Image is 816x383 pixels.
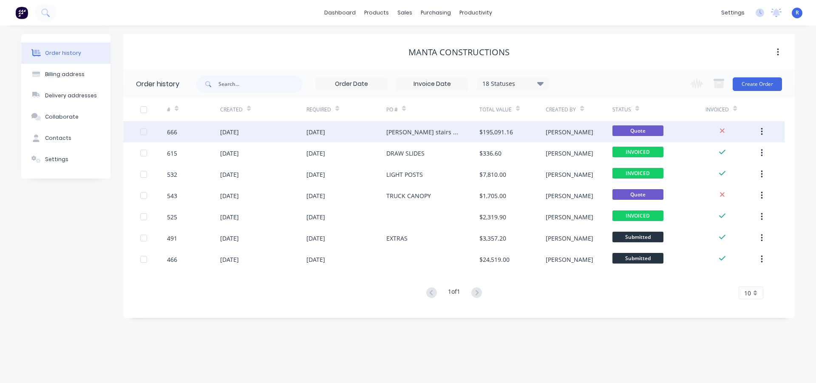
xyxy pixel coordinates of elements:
[546,213,593,221] div: [PERSON_NAME]
[360,6,393,19] div: products
[479,98,546,121] div: Total Value
[546,149,593,158] div: [PERSON_NAME]
[167,149,177,158] div: 615
[320,6,360,19] a: dashboard
[220,128,239,136] div: [DATE]
[612,147,663,157] span: INVOICED
[546,191,593,200] div: [PERSON_NAME]
[477,79,549,88] div: 18 Statuses
[386,98,479,121] div: PO #
[744,289,751,298] span: 10
[45,49,81,57] div: Order history
[220,170,239,179] div: [DATE]
[45,71,85,78] div: Billing address
[306,149,325,158] div: [DATE]
[306,234,325,243] div: [DATE]
[306,98,386,121] div: Required
[546,106,576,113] div: Created By
[45,134,71,142] div: Contacts
[220,255,239,264] div: [DATE]
[612,106,631,113] div: Status
[386,170,423,179] div: LIGHT POSTS
[316,78,387,91] input: Order Date
[408,47,510,57] div: MANTA CONSTRUCTIONS
[612,232,663,242] span: Submitted
[479,213,506,221] div: $2,319.90
[386,106,398,113] div: PO #
[546,170,593,179] div: [PERSON_NAME]
[612,168,663,179] span: INVOICED
[167,213,177,221] div: 525
[546,234,593,243] div: [PERSON_NAME]
[717,6,749,19] div: settings
[479,149,501,158] div: $336.60
[386,128,462,136] div: [PERSON_NAME] stairs & steel
[479,106,512,113] div: Total Value
[386,191,431,200] div: TRUCK CANOPY
[386,149,425,158] div: DRAW SLIDES
[306,213,325,221] div: [DATE]
[45,113,79,121] div: Collaborate
[21,106,110,128] button: Collaborate
[733,77,782,91] button: Create Order
[796,9,799,17] span: R
[218,76,303,93] input: Search...
[136,79,179,89] div: Order history
[306,128,325,136] div: [DATE]
[306,170,325,179] div: [DATE]
[167,170,177,179] div: 532
[479,128,513,136] div: $195,091.16
[612,125,663,136] span: Quote
[455,6,496,19] div: productivity
[416,6,455,19] div: purchasing
[21,85,110,106] button: Delivery addresses
[21,149,110,170] button: Settings
[306,191,325,200] div: [DATE]
[220,234,239,243] div: [DATE]
[393,6,416,19] div: sales
[612,253,663,264] span: Submitted
[45,156,68,163] div: Settings
[167,128,177,136] div: 666
[479,255,510,264] div: $24,519.00
[612,189,663,200] span: Quote
[479,234,506,243] div: $3,357.20
[386,234,408,243] div: EXTRAS
[220,213,239,221] div: [DATE]
[397,78,468,91] input: Invoice Date
[479,170,506,179] div: $7,810.00
[546,98,612,121] div: Created By
[612,98,705,121] div: Status
[479,191,506,200] div: $1,705.00
[21,64,110,85] button: Billing address
[167,98,220,121] div: #
[546,255,593,264] div: [PERSON_NAME]
[167,106,170,113] div: #
[612,210,663,221] span: INVOICED
[220,149,239,158] div: [DATE]
[306,106,331,113] div: Required
[306,255,325,264] div: [DATE]
[546,128,593,136] div: [PERSON_NAME]
[705,106,729,113] div: Invoiced
[220,191,239,200] div: [DATE]
[220,98,306,121] div: Created
[21,128,110,149] button: Contacts
[705,98,759,121] div: Invoiced
[167,234,177,243] div: 491
[220,106,243,113] div: Created
[167,255,177,264] div: 466
[15,6,28,19] img: Factory
[167,191,177,200] div: 543
[448,287,460,299] div: 1 of 1
[45,92,97,99] div: Delivery addresses
[21,43,110,64] button: Order history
